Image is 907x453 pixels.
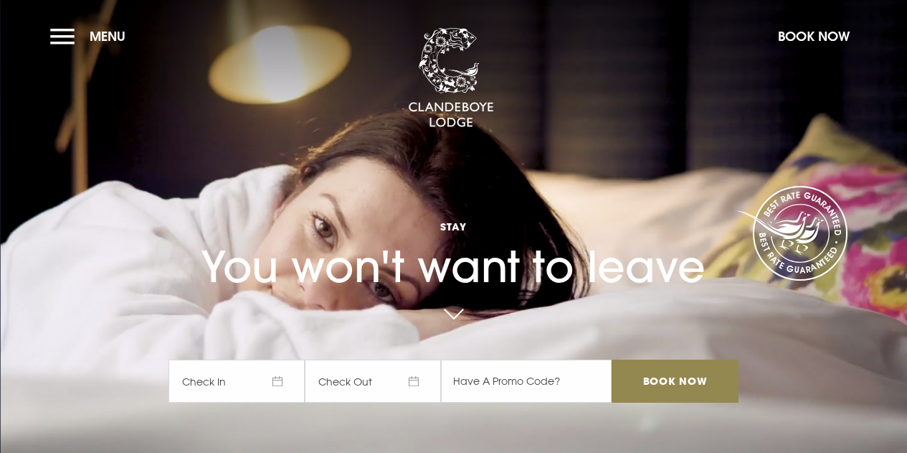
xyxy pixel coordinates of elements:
span: Stay [168,220,738,233]
button: Book Now [771,21,857,52]
span: Menu [90,28,125,45]
img: Clandeboye Lodge [408,28,494,129]
h1: You won't want to leave [168,190,738,292]
button: Menu [50,21,133,52]
span: Check In [168,360,305,403]
input: Have A Promo Code? [441,360,612,403]
input: Book Now [612,360,738,403]
span: Check Out [305,360,441,403]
